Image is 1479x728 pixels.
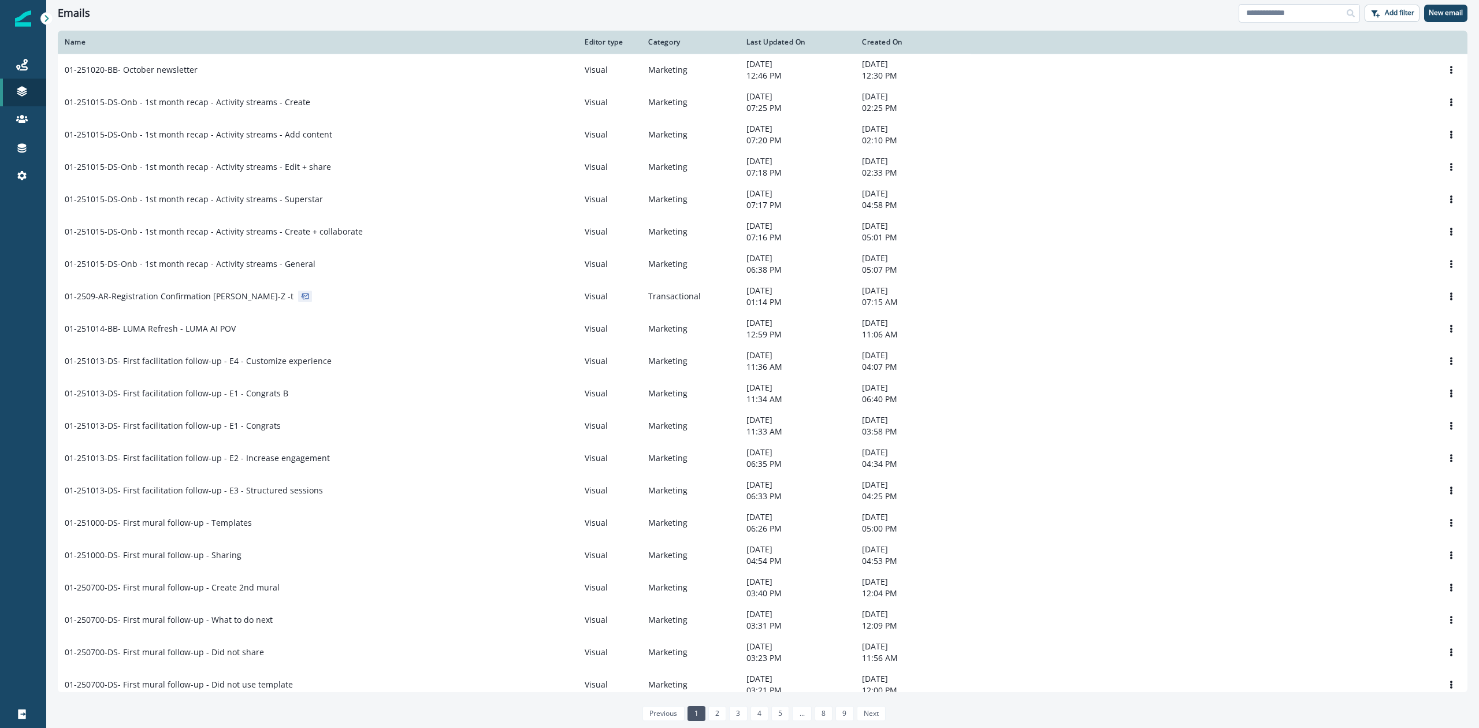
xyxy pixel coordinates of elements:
[578,636,641,668] td: Visual
[746,123,848,135] p: [DATE]
[862,491,964,502] p: 04:25 PM
[746,317,848,329] p: [DATE]
[58,183,1467,216] a: 01-251015-DS-Onb - 1st month recap - Activity streams - SuperstarVisualMarketing[DATE]07:17 PM[DA...
[641,280,739,313] td: Transactional
[862,361,964,373] p: 04:07 PM
[65,161,331,173] p: 01-251015-DS-Onb - 1st month recap - Activity streams - Edit + share
[746,91,848,102] p: [DATE]
[578,280,641,313] td: Visual
[746,458,848,470] p: 06:35 PM
[746,155,848,167] p: [DATE]
[58,118,1467,151] a: 01-251015-DS-Onb - 1st month recap - Activity streams - Add contentVisualMarketing[DATE]07:20 PM[...
[862,588,964,599] p: 12:04 PM
[578,474,641,507] td: Visual
[58,280,1467,313] a: 01-2509-AR-Registration Confirmation [PERSON_NAME]-Z -tVisualTransactional[DATE]01:14 PM[DATE]07:...
[641,539,739,571] td: Marketing
[746,382,848,393] p: [DATE]
[746,641,848,652] p: [DATE]
[578,86,641,118] td: Visual
[688,706,705,721] a: Page 1 is your current page
[1442,579,1461,596] button: Options
[578,442,641,474] td: Visual
[578,604,641,636] td: Visual
[641,474,739,507] td: Marketing
[746,685,848,696] p: 03:21 PM
[862,523,964,534] p: 05:00 PM
[862,673,964,685] p: [DATE]
[58,571,1467,604] a: 01-250700-DS- First mural follow-up - Create 2nd muralVisualMarketing[DATE]03:40 PM[DATE]12:04 PM...
[862,382,964,393] p: [DATE]
[746,491,848,502] p: 06:33 PM
[65,64,198,76] p: 01-251020-BB- October newsletter
[862,70,964,81] p: 12:30 PM
[746,447,848,458] p: [DATE]
[708,706,726,721] a: Page 2
[58,442,1467,474] a: 01-251013-DS- First facilitation follow-up - E2 - Increase engagementVisualMarketing[DATE]06:35 P...
[578,507,641,539] td: Visual
[641,604,739,636] td: Marketing
[1442,417,1461,434] button: Options
[578,668,641,701] td: Visual
[578,183,641,216] td: Visual
[862,38,964,47] div: Created On
[862,167,964,179] p: 02:33 PM
[578,118,641,151] td: Visual
[58,507,1467,539] a: 01-251000-DS- First mural follow-up - TemplatesVisualMarketing[DATE]06:26 PM[DATE]05:00 PMOptions
[1442,611,1461,629] button: Options
[58,474,1467,507] a: 01-251013-DS- First facilitation follow-up - E3 - Structured sessionsVisualMarketing[DATE]06:33 P...
[746,588,848,599] p: 03:40 PM
[1442,255,1461,273] button: Options
[640,706,886,721] ul: Pagination
[58,377,1467,410] a: 01-251013-DS- First facilitation follow-up - E1 - Congrats BVisualMarketing[DATE]11:34 AM[DATE]06...
[746,102,848,114] p: 07:25 PM
[746,673,848,685] p: [DATE]
[578,410,641,442] td: Visual
[585,38,634,47] div: Editor type
[1442,94,1461,111] button: Options
[862,91,964,102] p: [DATE]
[641,216,739,248] td: Marketing
[862,264,964,276] p: 05:07 PM
[578,345,641,377] td: Visual
[1442,158,1461,176] button: Options
[1442,547,1461,564] button: Options
[65,614,273,626] p: 01-250700-DS- First mural follow-up - What to do next
[15,10,31,27] img: Inflection
[65,517,252,529] p: 01-251000-DS- First mural follow-up - Templates
[65,420,281,432] p: 01-251013-DS- First facilitation follow-up - E1 - Congrats
[746,329,848,340] p: 12:59 PM
[746,252,848,264] p: [DATE]
[792,706,811,721] a: Jump forward
[862,232,964,243] p: 05:01 PM
[1385,9,1414,17] p: Add filter
[58,216,1467,248] a: 01-251015-DS-Onb - 1st month recap - Activity streams - Create + collaborateVisualMarketing[DATE]...
[65,129,332,140] p: 01-251015-DS-Onb - 1st month recap - Activity streams - Add content
[65,388,288,399] p: 01-251013-DS- First facilitation follow-up - E1 - Congrats B
[58,345,1467,377] a: 01-251013-DS- First facilitation follow-up - E4 - Customize experienceVisualMarketing[DATE]11:36 ...
[1429,9,1463,17] p: New email
[862,135,964,146] p: 02:10 PM
[746,393,848,405] p: 11:34 AM
[1442,320,1461,337] button: Options
[648,38,733,47] div: Category
[746,576,848,588] p: [DATE]
[641,410,739,442] td: Marketing
[746,38,848,47] div: Last Updated On
[641,54,739,86] td: Marketing
[746,652,848,664] p: 03:23 PM
[862,350,964,361] p: [DATE]
[746,620,848,632] p: 03:31 PM
[862,414,964,426] p: [DATE]
[862,188,964,199] p: [DATE]
[1442,676,1461,693] button: Options
[862,58,964,70] p: [DATE]
[65,323,236,335] p: 01-251014-BB- LUMA Refresh - LUMA AI POV
[862,544,964,555] p: [DATE]
[746,220,848,232] p: [DATE]
[1365,5,1419,22] button: Add filter
[58,604,1467,636] a: 01-250700-DS- First mural follow-up - What to do nextVisualMarketing[DATE]03:31 PM[DATE]12:09 PMO...
[641,345,739,377] td: Marketing
[58,86,1467,118] a: 01-251015-DS-Onb - 1st month recap - Activity streams - CreateVisualMarketing[DATE]07:25 PM[DATE]...
[862,511,964,523] p: [DATE]
[862,252,964,264] p: [DATE]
